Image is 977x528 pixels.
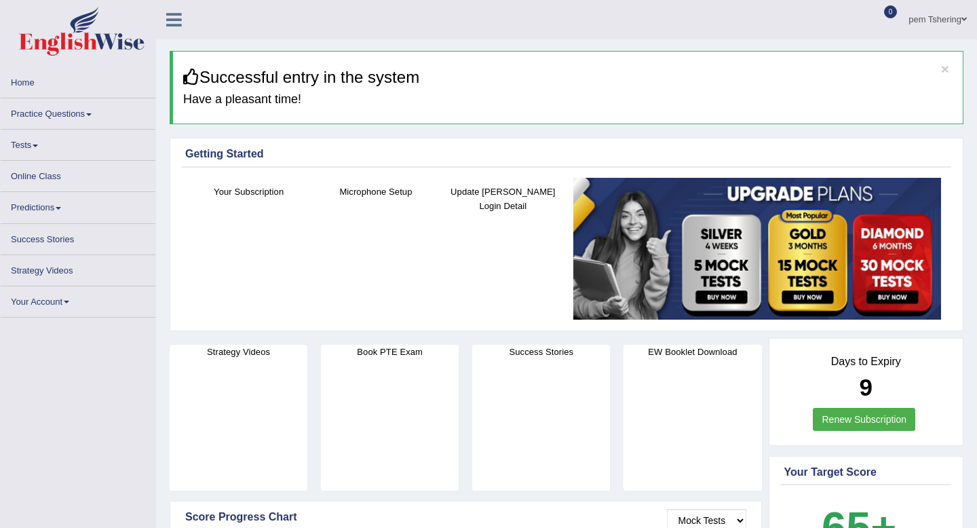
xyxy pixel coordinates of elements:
h4: Have a pleasant time! [183,93,953,107]
h4: Your Subscription [192,185,305,199]
div: Score Progress Chart [185,509,746,525]
a: Home [1,67,155,94]
button: × [941,62,949,76]
h4: Update [PERSON_NAME] Login Detail [446,185,560,213]
a: Success Stories [1,224,155,250]
div: Getting Started [185,146,948,162]
div: Your Target Score [784,464,949,480]
a: Practice Questions [1,98,155,125]
a: Predictions [1,192,155,219]
h4: Success Stories [472,345,610,359]
h4: Days to Expiry [784,356,949,368]
a: Renew Subscription [813,408,915,431]
a: Your Account [1,286,155,313]
img: small5.jpg [573,178,941,320]
a: Tests [1,130,155,156]
h4: Microphone Setup [319,185,432,199]
h4: Strategy Videos [170,345,307,359]
a: Strategy Videos [1,255,155,282]
h4: Book PTE Exam [321,345,459,359]
b: 9 [860,374,873,400]
a: Online Class [1,161,155,187]
h3: Successful entry in the system [183,69,953,86]
h4: EW Booklet Download [624,345,761,359]
span: 0 [884,5,898,18]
